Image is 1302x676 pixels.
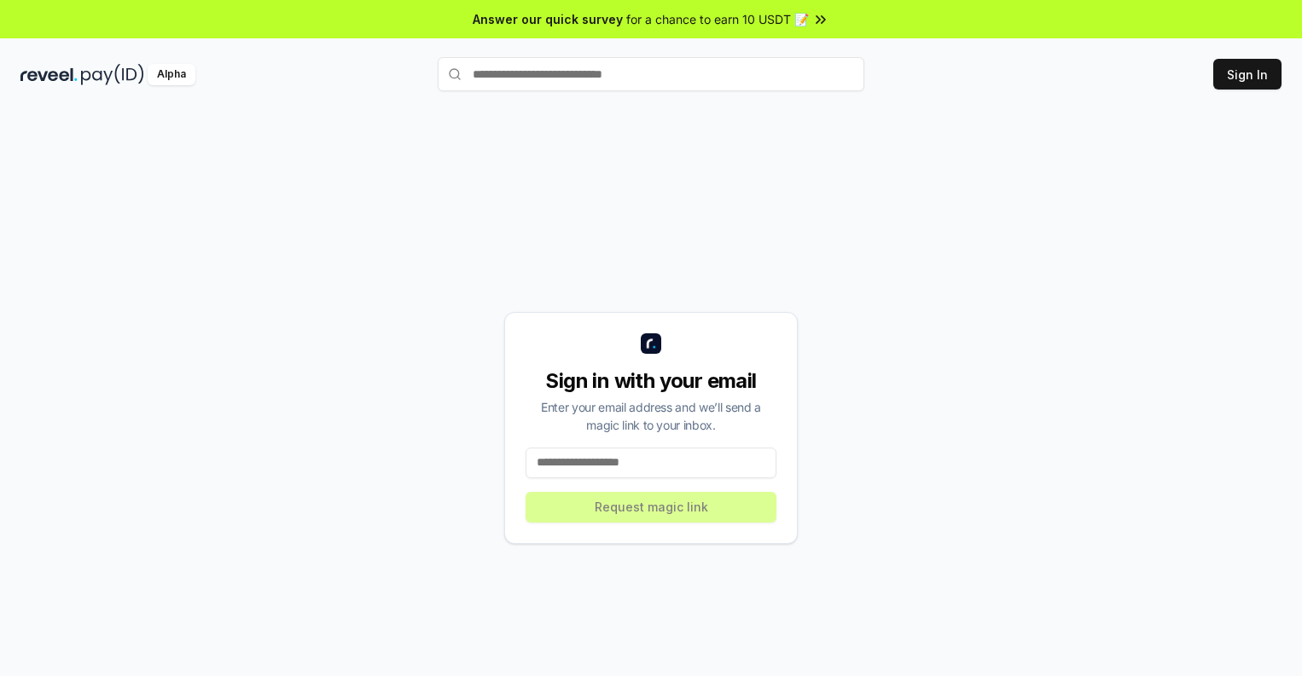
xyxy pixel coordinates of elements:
[81,64,144,85] img: pay_id
[148,64,195,85] div: Alpha
[20,64,78,85] img: reveel_dark
[526,367,776,395] div: Sign in with your email
[641,333,661,354] img: logo_small
[473,10,623,28] span: Answer our quick survey
[626,10,809,28] span: for a chance to earn 10 USDT 📝
[1213,59,1282,90] button: Sign In
[526,398,776,434] div: Enter your email address and we’ll send a magic link to your inbox.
